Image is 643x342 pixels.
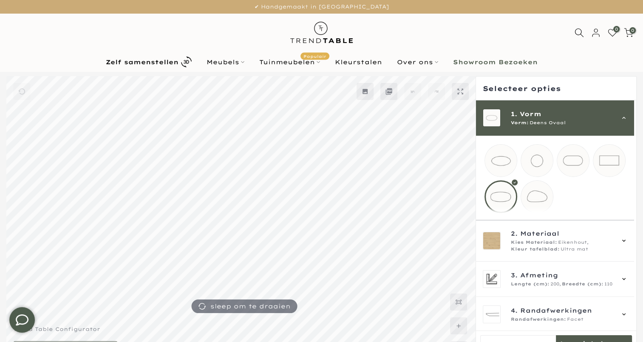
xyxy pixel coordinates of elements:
a: Over ons [389,57,445,67]
a: Meubels [199,57,252,67]
a: Showroom Bezoeken [445,57,545,67]
span: Populair [300,52,329,60]
a: 0 [608,28,617,37]
b: Showroom Bezoeken [453,59,538,65]
a: Kleurstalen [327,57,389,67]
iframe: toggle-frame [1,299,43,341]
a: TuinmeubelenPopulair [252,57,327,67]
a: Zelf samenstellen [98,54,199,69]
span: 0 [629,27,636,34]
b: Zelf samenstellen [106,59,178,65]
img: trend-table [284,14,359,51]
a: 0 [624,28,633,37]
span: 0 [613,26,620,32]
p: ✔ Handgemaakt in [GEOGRAPHIC_DATA] [11,2,632,11]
